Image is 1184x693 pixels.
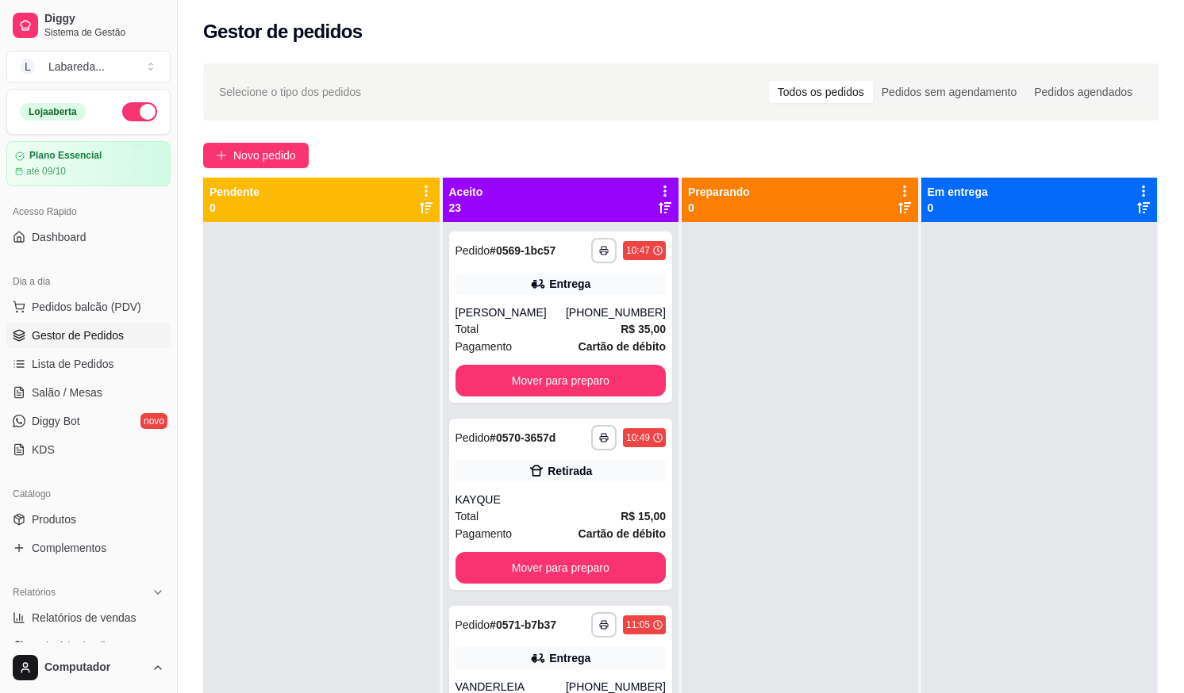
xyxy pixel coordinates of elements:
[6,224,171,250] a: Dashboard
[44,660,145,675] span: Computador
[579,340,666,353] strong: Cartão de débito
[626,244,650,257] div: 10:47
[566,304,666,320] div: [PHONE_NUMBER]
[6,408,171,434] a: Diggy Botnovo
[32,413,80,429] span: Diggy Bot
[1025,81,1141,103] div: Pedidos agendados
[928,184,988,200] p: Em entrega
[6,535,171,561] a: Complementos
[626,618,650,631] div: 11:05
[6,323,171,348] a: Gestor de Pedidos
[32,442,55,458] span: KDS
[928,200,988,216] p: 0
[6,294,171,320] button: Pedidos balcão (PDV)
[6,351,171,377] a: Lista de Pedidos
[549,650,590,666] div: Entrega
[456,525,513,542] span: Pagamento
[6,634,171,659] a: Relatório de clientes
[456,552,667,584] button: Mover para preparo
[456,320,479,338] span: Total
[449,200,483,216] p: 23
[210,184,259,200] p: Pendente
[456,431,490,444] span: Pedido
[6,380,171,405] a: Salão / Mesas
[32,299,141,315] span: Pedidos balcão (PDV)
[6,649,171,687] button: Computador
[32,327,124,343] span: Gestor de Pedidos
[20,103,86,121] div: Loja aberta
[621,510,666,523] strong: R$ 15,00
[456,338,513,355] span: Pagamento
[13,586,56,599] span: Relatórios
[122,102,157,121] button: Alterar Status
[32,229,86,245] span: Dashboard
[203,19,363,44] h2: Gestor de pedidos
[6,481,171,507] div: Catálogo
[6,6,171,44] a: DiggySistema de Gestão
[621,323,666,335] strong: R$ 35,00
[216,150,227,161] span: plus
[6,507,171,532] a: Produtos
[456,304,566,320] div: [PERSON_NAME]
[449,184,483,200] p: Aceito
[32,540,106,556] span: Complementos
[456,507,479,525] span: Total
[456,492,667,507] div: KAYQUE
[32,511,76,527] span: Produtos
[626,431,650,444] div: 10:49
[490,244,555,257] strong: # 0569-1bc57
[769,81,873,103] div: Todos os pedidos
[688,200,750,216] p: 0
[203,143,309,168] button: Novo pedido
[490,431,555,444] strong: # 0570-3657d
[6,199,171,224] div: Acesso Rápido
[44,12,164,26] span: Diggy
[6,269,171,294] div: Dia a dia
[219,83,361,101] span: Selecione o tipo dos pedidos
[6,437,171,462] a: KDS
[26,165,66,178] article: até 09/10
[6,605,171,630] a: Relatórios de vendas
[688,184,750,200] p: Preparando
[873,81,1025,103] div: Pedidos sem agendamento
[20,59,36,75] span: L
[29,150,102,162] article: Plano Essencial
[48,59,105,75] div: Labareda ...
[579,527,666,540] strong: Cartão de débito
[233,147,296,164] span: Novo pedido
[456,244,490,257] span: Pedido
[6,51,171,82] button: Select a team
[32,356,114,372] span: Lista de Pedidos
[32,638,133,654] span: Relatório de clientes
[44,26,164,39] span: Sistema de Gestão
[456,365,667,396] button: Mover para preparo
[6,141,171,186] a: Plano Essencialaté 09/10
[548,463,592,479] div: Retirada
[490,618,556,631] strong: # 0571-b7b37
[456,618,490,631] span: Pedido
[210,200,259,216] p: 0
[32,385,102,400] span: Salão / Mesas
[549,276,590,292] div: Entrega
[32,610,136,626] span: Relatórios de vendas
